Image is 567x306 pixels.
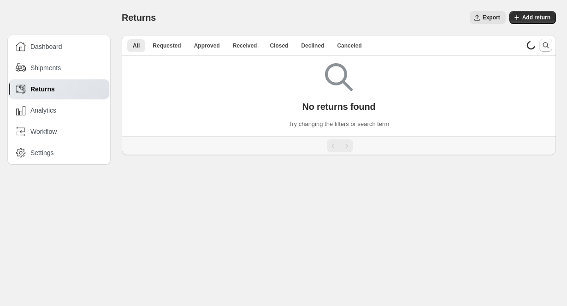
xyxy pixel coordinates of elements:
[522,14,550,21] span: Add return
[122,12,156,23] span: Returns
[289,120,389,129] p: Try changing the filters or search term
[270,42,288,49] span: Closed
[30,127,57,136] span: Workflow
[337,42,361,49] span: Canceled
[194,42,220,49] span: Approved
[325,63,353,91] img: Empty search results
[302,101,375,112] p: No returns found
[153,42,181,49] span: Requested
[483,14,500,21] span: Export
[30,84,55,94] span: Returns
[30,63,61,72] span: Shipments
[133,42,140,49] span: All
[301,42,324,49] span: Declined
[470,11,506,24] button: Export
[30,42,62,51] span: Dashboard
[30,106,56,115] span: Analytics
[539,39,552,52] button: Search and filter results
[233,42,257,49] span: Received
[509,11,556,24] button: Add return
[122,136,556,155] nav: Pagination
[30,148,54,157] span: Settings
